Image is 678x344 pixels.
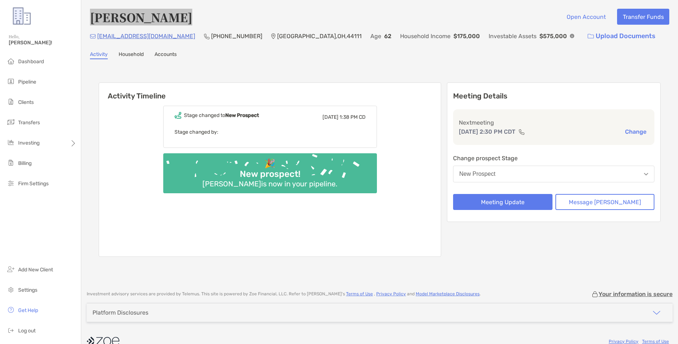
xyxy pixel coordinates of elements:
[7,138,15,147] img: investing icon
[555,194,655,210] button: Message [PERSON_NAME]
[376,291,406,296] a: Privacy Policy
[18,287,37,293] span: Settings
[90,34,96,39] img: Email Icon
[453,92,654,101] p: Meeting Details
[119,51,144,59] a: Household
[277,32,362,41] p: [GEOGRAPHIC_DATA] , OH , 44111
[90,9,192,25] h4: [PERSON_NAME]
[453,154,654,163] p: Change prospect Stage
[370,32,381,41] p: Age
[7,326,15,335] img: logout icon
[18,58,44,65] span: Dashboard
[570,34,574,38] img: Info Icon
[459,171,496,177] div: New Prospect
[90,51,108,59] a: Activity
[204,33,210,39] img: Phone Icon
[340,114,366,120] span: 1:38 PM CD
[459,127,515,136] p: [DATE] 2:30 PM CDT
[18,79,36,85] span: Pipeline
[453,32,480,41] p: $175,000
[174,128,366,137] p: Stage changed by:
[155,51,177,59] a: Accounts
[18,120,40,126] span: Transfers
[617,9,669,25] button: Transfer Funds
[87,291,481,297] p: Investment advisory services are provided by Telemus . This site is powered by Zoe Financial, LLC...
[237,169,303,179] div: New prospect!
[163,153,377,187] img: Confetti
[7,97,15,106] img: clients icon
[583,28,660,44] a: Upload Documents
[642,339,669,344] a: Terms of Use
[346,291,373,296] a: Terms of Use
[200,179,340,188] div: [PERSON_NAME] is now in your pipeline.
[518,129,525,135] img: communication type
[211,32,262,41] p: [PHONE_NUMBER]
[322,114,338,120] span: [DATE]
[7,77,15,86] img: pipeline icon
[18,160,32,166] span: Billing
[18,99,34,105] span: Clients
[7,158,15,167] img: billing icon
[271,33,276,39] img: Location Icon
[174,112,181,119] img: Event icon
[18,140,40,146] span: Investing
[453,166,654,182] button: New Prospect
[7,179,15,187] img: firm-settings icon
[7,265,15,274] img: add_new_client icon
[561,9,611,25] button: Open Account
[7,57,15,65] img: dashboard icon
[644,173,648,175] img: Open dropdown arrow
[489,32,537,41] p: Investable Assets
[9,3,35,29] img: Zoe Logo
[93,309,148,316] div: Platform Disclosures
[184,112,259,118] div: Stage changed to
[459,118,649,127] p: Next meeting
[18,328,36,334] span: Log out
[18,181,49,187] span: Firm Settings
[384,32,391,41] p: 62
[539,32,567,41] p: $575,000
[652,308,661,317] img: icon arrow
[453,194,552,210] button: Meeting Update
[9,40,77,46] span: [PERSON_NAME]!
[609,339,638,344] a: Privacy Policy
[99,83,441,100] h6: Activity Timeline
[400,32,451,41] p: Household Income
[7,285,15,294] img: settings icon
[97,32,195,41] p: [EMAIL_ADDRESS][DOMAIN_NAME]
[599,291,673,298] p: Your information is secure
[18,267,53,273] span: Add New Client
[225,112,259,118] b: New Prospect
[588,34,594,39] img: button icon
[18,307,38,313] span: Get Help
[416,291,480,296] a: Model Marketplace Disclosures
[623,128,649,135] button: Change
[262,158,278,169] div: 🎉
[7,118,15,126] img: transfers icon
[7,305,15,314] img: get-help icon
